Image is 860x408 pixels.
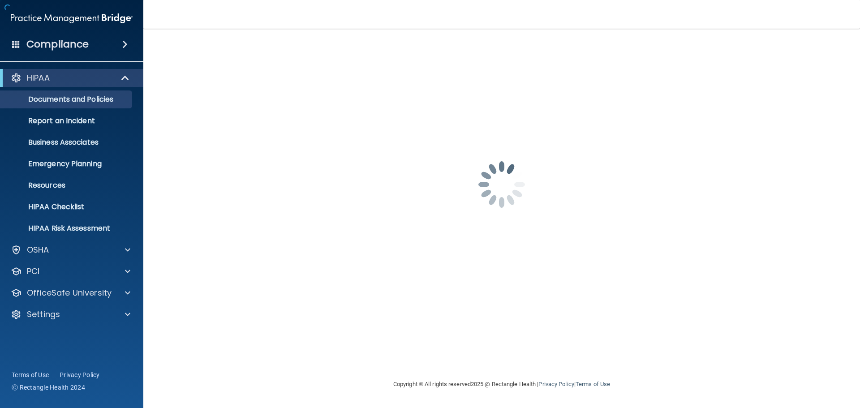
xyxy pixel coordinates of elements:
div: Copyright © All rights reserved 2025 @ Rectangle Health | | [338,370,665,399]
a: OfficeSafe University [11,288,130,298]
img: PMB logo [11,9,133,27]
p: HIPAA Checklist [6,202,128,211]
a: OSHA [11,245,130,255]
a: PCI [11,266,130,277]
p: Documents and Policies [6,95,128,104]
a: HIPAA [11,73,130,83]
p: Settings [27,309,60,320]
iframe: Drift Widget Chat Controller [705,344,849,380]
a: Terms of Use [12,370,49,379]
a: Privacy Policy [538,381,574,387]
p: HIPAA Risk Assessment [6,224,128,233]
p: PCI [27,266,39,277]
a: Settings [11,309,130,320]
h4: Compliance [26,38,89,51]
p: Resources [6,181,128,190]
p: Business Associates [6,138,128,147]
img: spinner.e123f6fc.gif [457,140,546,229]
p: Emergency Planning [6,159,128,168]
p: OfficeSafe University [27,288,112,298]
a: Privacy Policy [60,370,100,379]
p: Report an Incident [6,116,128,125]
p: OSHA [27,245,49,255]
p: HIPAA [27,73,50,83]
a: Terms of Use [576,381,610,387]
span: Ⓒ Rectangle Health 2024 [12,383,85,392]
